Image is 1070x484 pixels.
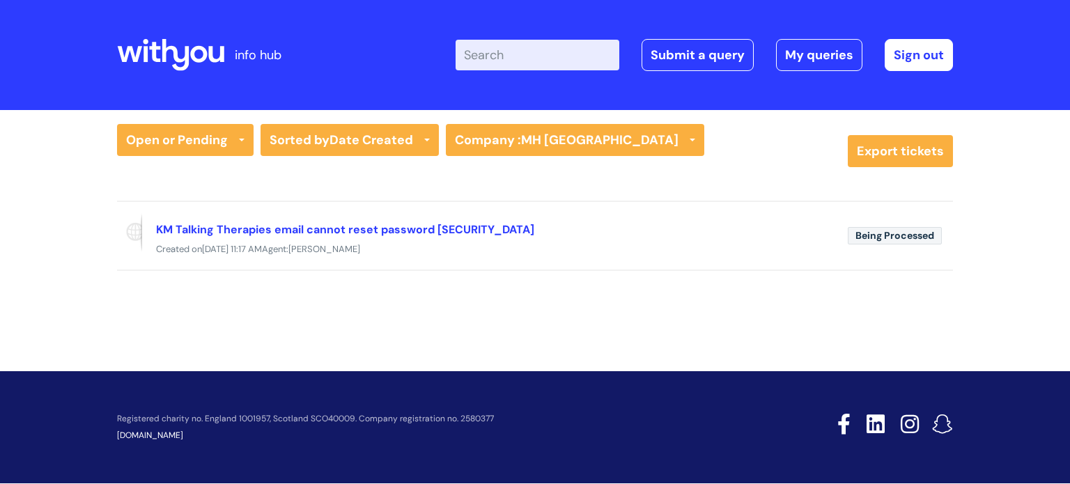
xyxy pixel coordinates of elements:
[521,132,679,148] strong: MH [GEOGRAPHIC_DATA]
[456,40,619,70] input: Search
[288,243,360,255] span: [PERSON_NAME]
[117,430,183,441] a: [DOMAIN_NAME]
[202,243,262,255] span: [DATE] 11:17 AM
[776,39,862,71] a: My queries
[235,44,281,66] p: info hub
[261,124,439,156] a: Sorted byDate Created
[117,124,254,156] a: Open or Pending
[329,132,413,148] b: Date Created
[456,39,953,71] div: | -
[117,241,953,258] div: Created on Agent:
[156,222,534,237] a: KM Talking Therapies email cannot reset password [SECURITY_DATA]
[117,414,738,423] p: Registered charity no. England 1001957, Scotland SCO40009. Company registration no. 2580377
[642,39,754,71] a: Submit a query
[446,124,704,156] a: Company :MH [GEOGRAPHIC_DATA]
[848,227,942,244] span: Being Processed
[117,213,142,252] span: Reported via portal
[885,39,953,71] a: Sign out
[848,135,953,167] a: Export tickets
